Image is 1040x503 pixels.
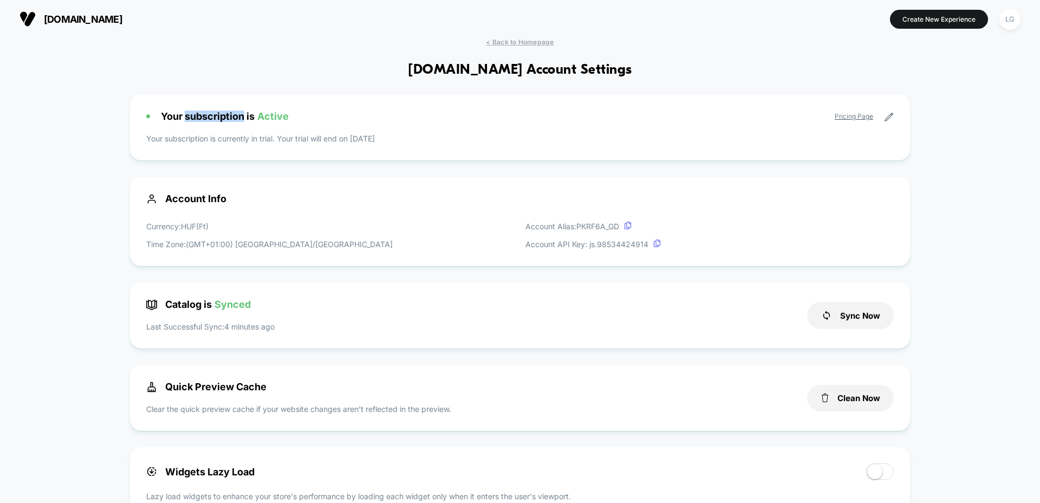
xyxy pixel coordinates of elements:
[146,221,393,232] p: Currency: HUF ( Ft )
[161,111,289,122] span: Your subscription is
[146,238,393,250] p: Time Zone: (GMT+01:00) [GEOGRAPHIC_DATA]/[GEOGRAPHIC_DATA]
[257,111,289,122] span: Active
[525,238,661,250] p: Account API Key: js. 98534424914
[146,299,251,310] span: Catalog is
[19,11,36,27] img: Visually logo
[44,14,122,25] span: [DOMAIN_NAME]
[146,403,451,415] p: Clear the quick preview cache if your website changes aren’t reflected in the preview.
[214,299,251,310] span: Synced
[408,62,632,78] h1: [DOMAIN_NAME] Account Settings
[146,321,275,332] p: Last Successful Sync: 4 minutes ago
[835,112,873,120] a: Pricing Page
[890,10,988,29] button: Create New Experience
[146,133,894,144] p: Your subscription is currently in trial. Your trial will end on [DATE]
[146,491,894,502] p: Lazy load widgets to enhance your store's performance by loading each widget only when it enters ...
[486,38,554,46] span: < Back to Homepage
[16,10,126,28] button: [DOMAIN_NAME]
[996,8,1024,30] button: LG
[525,221,661,232] p: Account Alias: PKRF6A_GD
[807,385,894,411] button: Clean Now
[999,9,1020,30] div: LG
[146,193,894,204] span: Account Info
[146,466,255,478] span: Widgets Lazy Load
[146,381,266,392] span: Quick Preview Cache
[807,302,894,329] button: Sync Now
